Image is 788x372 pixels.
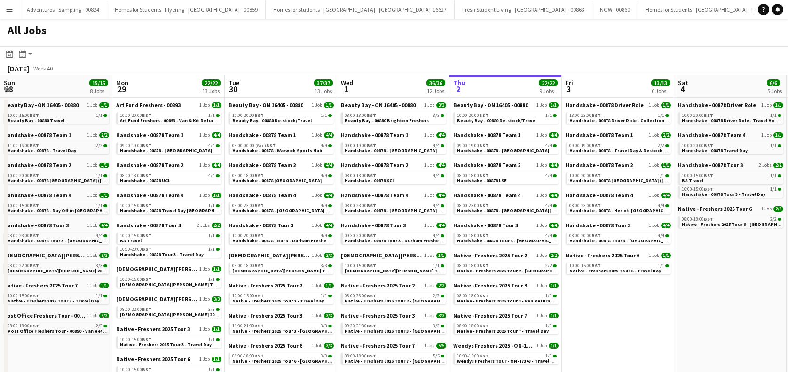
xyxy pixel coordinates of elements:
[569,112,669,123] a: 13:00-23:00BST1/1Handshake - 00878 Driver Role - Collection & Drop Off
[8,142,107,153] a: 11:00-16:00BST2/2Handshake - 00878 - Travel Day
[4,192,109,199] a: Handshake - 00878 Team 41 Job1/1
[116,192,221,222] div: Handshake - 00878 Team 41 Job1/110:00-15:00BST1/1Handshake - 00878 Travel Day [GEOGRAPHIC_DATA]
[566,192,671,199] a: Handshake - 00878 Team 41 Job4/4
[661,163,671,168] span: 1/1
[208,203,215,208] span: 1/1
[682,187,713,192] span: 10:00-15:00
[569,208,706,214] span: Handshake - 00878 - Heriot-Watt University On Site Day
[87,163,97,168] span: 1 Job
[312,163,322,168] span: 1 Job
[457,172,557,183] a: 08:00-18:00BST4/4Handshake - 00878 LSE
[545,203,552,208] span: 4/4
[678,205,783,230] div: Native - Freshers 2025 Tour 61 Job2/208:00-18:00BST2/2Native - Freshers 2025 Tour 6 - [GEOGRAPHIC...
[661,193,671,198] span: 4/4
[116,222,221,265] div: Handshake - 00878 Tour 32 Jobs2/210:00-15:00BST1/1BA Travel10:00-20:00BST1/1Handshake - 00878 Tou...
[212,193,221,198] span: 1/1
[569,172,669,183] a: 10:00-20:00BST1/1Handshake - 00878 [GEOGRAPHIC_DATA] ([GEOGRAPHIC_DATA])
[229,222,334,229] a: Handshake - 00878 Tour 31 Job4/4
[569,178,711,184] span: Handshake - 00878 Restock (Southend)
[87,132,97,138] span: 1 Job
[4,132,109,139] a: Handshake - 00878 Team 11 Job2/2
[761,102,772,108] span: 1 Job
[8,117,64,124] span: Beauty Bay - 00880 Travel
[661,132,671,138] span: 2/2
[682,172,781,183] a: 10:00-15:00BST1/1BA Travel
[4,222,109,229] a: Handshake - 00878 Tour 31 Job4/4
[345,172,444,183] a: 08:00-18:00BST4/4Handshake - 00878 KCL
[120,147,212,154] span: Handshake - 00878 - Warwick
[704,172,713,178] span: BST
[678,162,783,205] div: Handshake - 00878 Tour 32 Jobs2/210:00-15:00BST1/1BA Travel10:00-15:00BST1/1Handshake - 00878 Tou...
[367,112,376,118] span: BST
[324,132,334,138] span: 4/4
[120,113,151,118] span: 10:00-20:00
[661,102,671,108] span: 1/1
[566,162,633,169] span: Handshake - 00878 Team 2
[212,132,221,138] span: 4/4
[312,132,322,138] span: 1 Job
[120,117,226,124] span: Art Fund Freshers - 00893 - Van & Kit Return Day
[678,205,752,212] span: Native - Freshers 2025 Tour 6
[566,192,671,222] div: Handshake - 00878 Team 41 Job4/408:00-23:00BST4/4Handshake - 00878 - Heriot-[GEOGRAPHIC_DATA] On ...
[208,173,215,178] span: 4/4
[536,163,547,168] span: 1 Job
[120,112,220,123] a: 10:00-20:00BST1/1Art Fund Freshers - 00893 - Van & Kit Return Day
[678,132,745,139] span: Handshake - 00878 Team 4
[649,132,659,138] span: 1 Job
[424,163,434,168] span: 1 Job
[116,132,221,139] a: Handshake - 00878 Team 11 Job4/4
[649,102,659,108] span: 1 Job
[759,163,772,168] span: 2 Jobs
[569,117,689,124] span: Handshake - 00878 Driver Role - Collection & Drop Off
[536,132,547,138] span: 1 Job
[682,216,781,227] a: 08:00-18:00BST2/2Native - Freshers 2025 Tour 6 - [GEOGRAPHIC_DATA] - [GEOGRAPHIC_DATA]
[116,192,221,199] a: Handshake - 00878 Team 41 Job1/1
[8,143,39,148] span: 11:00-16:00
[341,162,446,192] div: Handshake - 00878 Team 21 Job4/408:00-18:00BST4/4Handshake - 00878 KCL
[324,163,334,168] span: 4/4
[453,162,559,169] a: Handshake - 00878 Team 21 Job4/4
[30,112,39,118] span: BST
[99,102,109,108] span: 1/1
[453,101,559,132] div: Beauty Bay - ON 16405 - 008801 Job1/110:00-20:00BST1/1Beauty Bay - 00880 Re-stock/Travel
[8,112,107,123] a: 10:00-15:00BST1/1Beauty Bay - 00880 Travel
[96,203,102,208] span: 1/1
[345,208,464,214] span: Handshake - 00878 - University of Aberdeen On Site Day
[254,202,264,209] span: BST
[457,143,489,148] span: 09:00-19:00
[116,132,221,162] div: Handshake - 00878 Team 11 Job4/409:00-19:00BST4/4Handshake - 00878 - [GEOGRAPHIC_DATA]
[345,178,394,184] span: Handshake - 00878 KCL
[682,147,748,154] span: Handshake - 00878 Travel Day
[266,0,455,19] button: Homes for Students - [GEOGRAPHIC_DATA] - [GEOGRAPHIC_DATA]-16627
[678,132,783,162] div: Handshake - 00878 Team 41 Job1/110:00-20:00BST1/1Handshake - 00878 Travel Day
[453,101,559,108] a: Beauty Bay - ON 16405 - 008801 Job1/1
[30,172,39,178] span: BST
[453,192,559,199] a: Handshake - 00878 Team 41 Job4/4
[704,142,713,148] span: BST
[312,102,322,108] span: 1 Job
[569,113,601,118] span: 13:00-23:00
[116,162,221,192] div: Handshake - 00878 Team 21 Job4/408:00-18:00BST4/4Handshake - 00878 UCL
[569,173,601,178] span: 10:00-20:00
[4,192,109,222] div: Handshake - 00878 Team 41 Job1/110:00-15:00BST1/1Handshake - 00878 - Day Off in [GEOGRAPHIC_DATA]
[345,113,376,118] span: 08:00-18:00
[682,178,703,184] span: BA Travel
[19,0,107,19] button: Adventuros - Sampling - 00824
[142,112,151,118] span: BST
[120,143,151,148] span: 09:00-19:00
[566,132,671,139] a: Handshake - 00878 Team 11 Job2/2
[566,132,633,139] span: Handshake - 00878 Team 1
[682,113,713,118] span: 10:00-20:00
[199,102,210,108] span: 1 Job
[569,142,669,153] a: 09:00-19:00BST2/2Handshake - 00878 - Travel Day & Restock Day
[229,132,334,162] div: Handshake - 00878 Team 11 Job4/408:00-00:00 (Wed)BST4/4Handshake - 00878 - Warwick Sports Hub
[704,186,713,192] span: BST
[592,0,638,19] button: NOW - 00860
[120,142,220,153] a: 09:00-19:00BST4/4Handshake - 00878 - [GEOGRAPHIC_DATA]
[321,173,327,178] span: 4/4
[678,101,783,108] a: Handshake - 00878 Driver Role1 Job1/1
[229,162,334,192] div: Handshake - 00878 Team 21 Job4/408:00-18:00BST4/4Handshake - 00878 [GEOGRAPHIC_DATA]
[479,112,489,118] span: BST
[678,101,756,108] span: Handshake - 00878 Driver Role
[704,216,713,222] span: BST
